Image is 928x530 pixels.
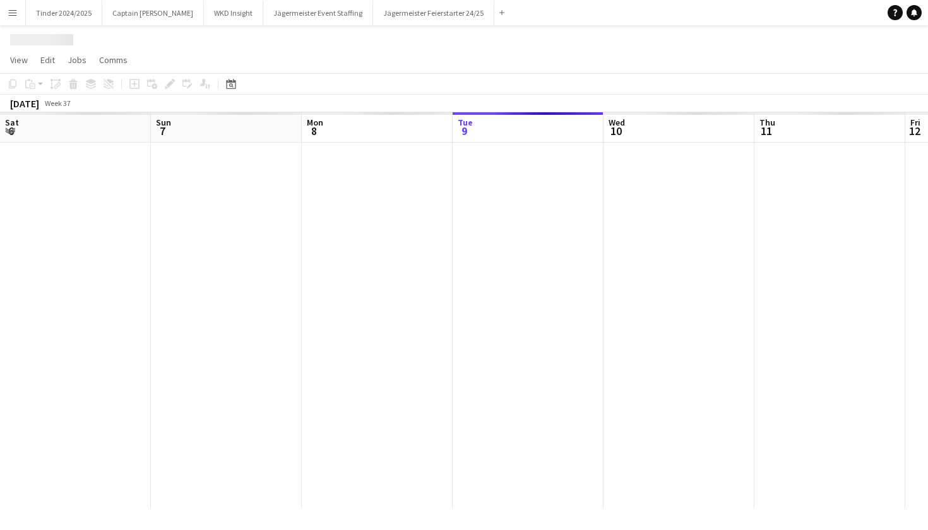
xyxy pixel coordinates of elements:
[305,124,323,138] span: 8
[62,52,92,68] a: Jobs
[35,52,60,68] a: Edit
[758,124,775,138] span: 11
[3,124,19,138] span: 6
[5,52,33,68] a: View
[10,97,39,110] div: [DATE]
[5,117,19,128] span: Sat
[102,1,204,25] button: Captain [PERSON_NAME]
[10,54,28,66] span: View
[373,1,494,25] button: Jägermeister Feierstarter 24/25
[759,117,775,128] span: Thu
[42,98,73,108] span: Week 37
[263,1,373,25] button: Jägermeister Event Staffing
[910,117,920,128] span: Fri
[607,124,625,138] span: 10
[204,1,263,25] button: WKD Insight
[156,117,171,128] span: Sun
[908,124,920,138] span: 12
[456,124,473,138] span: 9
[609,117,625,128] span: Wed
[26,1,102,25] button: Tinder 2024/2025
[68,54,86,66] span: Jobs
[94,52,133,68] a: Comms
[458,117,473,128] span: Tue
[154,124,171,138] span: 7
[99,54,128,66] span: Comms
[40,54,55,66] span: Edit
[307,117,323,128] span: Mon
